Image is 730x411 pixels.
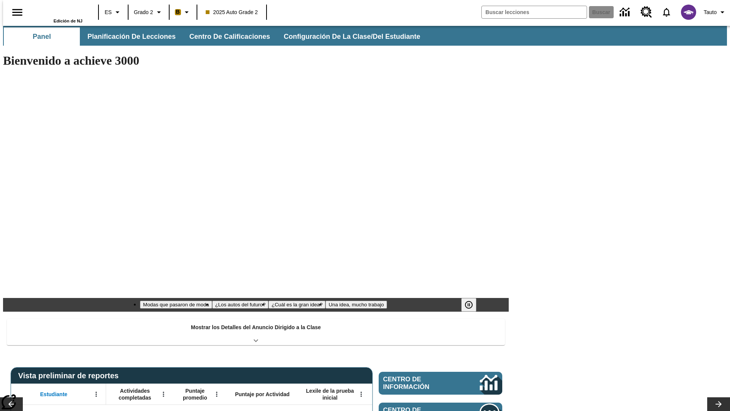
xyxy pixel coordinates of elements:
[657,2,676,22] a: Notificaciones
[461,298,476,312] button: Pausar
[177,387,213,401] span: Puntaje promedio
[212,301,269,309] button: Diapositiva 2 ¿Los autos del futuro?
[3,54,509,68] h1: Bienvenido a achieve 3000
[355,389,367,400] button: Abrir menú
[383,376,454,391] span: Centro de información
[183,27,276,46] button: Centro de calificaciones
[176,7,180,17] span: B
[268,301,325,309] button: Diapositiva 3 ¿Cuál es la gran idea?
[211,389,222,400] button: Abrir menú
[235,391,289,398] span: Puntaje por Actividad
[7,319,505,345] div: Mostrar los Detalles del Anuncio Dirigido a la Clase
[701,5,730,19] button: Perfil/Configuración
[681,5,696,20] img: avatar image
[379,372,502,395] a: Centro de información
[206,8,258,16] span: 2025 Auto Grade 2
[191,323,321,331] p: Mostrar los Detalles del Anuncio Dirigido a la Clase
[302,387,358,401] span: Lexile de la prueba inicial
[636,2,657,22] a: Centro de recursos, Se abrirá en una pestaña nueva.
[33,3,83,23] div: Portada
[105,8,112,16] span: ES
[158,389,169,400] button: Abrir menú
[134,8,153,16] span: Grado 2
[90,389,102,400] button: Abrir menú
[615,2,636,23] a: Centro de información
[110,387,160,401] span: Actividades completadas
[278,27,426,46] button: Configuración de la clase/del estudiante
[140,301,212,309] button: Diapositiva 1 Modas que pasaron de moda
[482,6,587,18] input: Buscar campo
[325,301,387,309] button: Diapositiva 4 Una idea, mucho trabajo
[4,27,80,46] button: Panel
[3,26,727,46] div: Subbarra de navegación
[461,298,484,312] div: Pausar
[172,5,194,19] button: Boost El color de la clase es anaranjado claro. Cambiar el color de la clase.
[131,5,167,19] button: Grado: Grado 2, Elige un grado
[3,27,427,46] div: Subbarra de navegación
[18,371,122,380] span: Vista preliminar de reportes
[707,397,730,411] button: Carrusel de lecciones, seguir
[676,2,701,22] button: Escoja un nuevo avatar
[704,8,717,16] span: Tauto
[101,5,125,19] button: Lenguaje: ES, Selecciona un idioma
[81,27,182,46] button: Planificación de lecciones
[33,3,83,19] a: Portada
[6,1,29,24] button: Abrir el menú lateral
[54,19,83,23] span: Edición de NJ
[40,391,68,398] span: Estudiante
